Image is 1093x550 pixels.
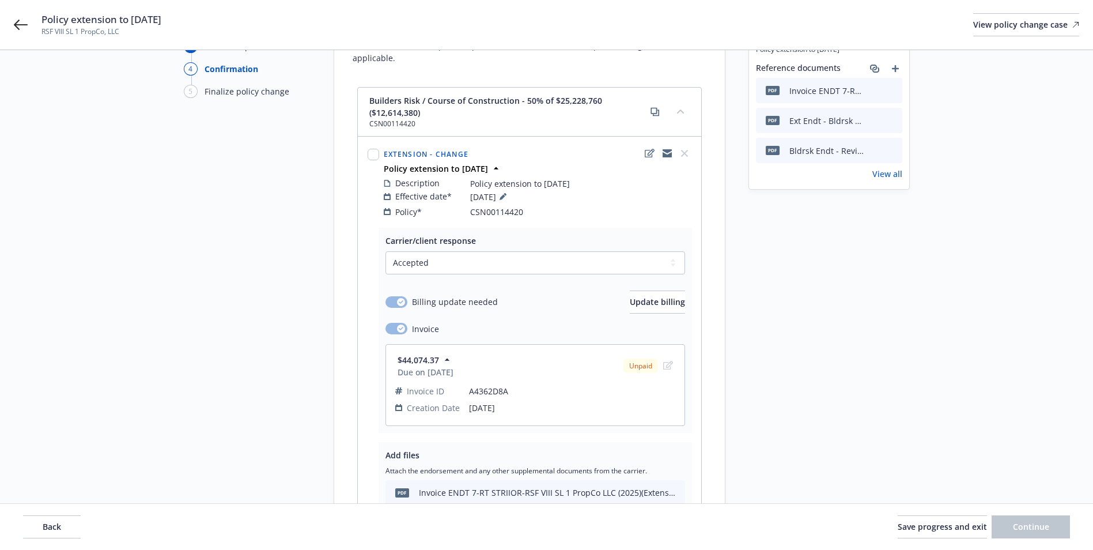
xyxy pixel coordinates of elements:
span: close [678,146,691,160]
div: Unpaid [623,359,658,373]
strong: Policy extension to [DATE] [384,163,488,174]
button: preview file [887,85,898,97]
span: pdf [766,146,780,155]
span: Update billing [630,296,685,307]
button: Continue [992,515,1070,538]
span: Reference documents [756,62,841,76]
a: add [888,62,902,76]
span: RSF VIII SL 1 PropCo, LLC [41,27,161,37]
a: copy [648,105,662,119]
a: associate [868,62,882,76]
span: Select the carrier’s response, upload all documentation, and update billing when applicable. [353,40,706,64]
span: PDF [395,488,409,497]
button: $44,074.37 [398,354,453,366]
button: download file [869,85,878,97]
span: Add files [385,450,419,461]
span: PDF [766,86,780,95]
div: Due on [DATE] [398,366,453,378]
span: CSN00114420 [470,206,523,218]
span: Billing update needed [412,296,498,308]
span: pdf [766,116,780,125]
div: Finalize policy change [205,85,289,97]
span: Save progress and exit [898,521,987,532]
span: Invoice [412,323,439,335]
a: edit [643,146,657,160]
span: Extension - Change [384,149,469,159]
button: preview file [887,115,898,127]
span: Description [395,177,440,189]
span: Policy* [395,206,422,218]
button: preview file [887,145,898,157]
button: download file [869,115,878,127]
div: Invoice ENDT 7-RT STRIIOR-RSF VIII SL 1 PropCo LLC (2025)(Extension).PDF [419,487,676,499]
span: Builders Risk / Course of Construction - 50% of $25,228,760 ($12,614,380) [369,95,648,119]
span: $44,074.37 [398,354,439,366]
span: Policy extension to [DATE] [41,13,161,27]
span: CSN00114420 [369,119,648,129]
span: Policy extension to [DATE] [470,178,570,190]
div: Bldrsk Endt - Revised Limits - RT STRIIOR-RSF VIII SL 1 PropCo LLC.pdf [789,145,864,157]
div: Confirmation [205,63,258,75]
span: [DATE] [469,402,675,414]
button: collapse content [671,102,690,120]
span: Back [43,521,61,532]
span: Continue [1013,521,1049,532]
span: edit [661,359,675,372]
div: Invoice ENDT 7-RT STRIIOR-RSF VIII SL 1 PropCo LLC (2025)(Extension).PDF [789,85,864,97]
div: View policy change case [973,14,1079,36]
span: Effective date* [395,190,452,202]
span: Attach the endorsement and any other supplemental documents from the carrier. [385,466,685,476]
div: Builders Risk / Course of Construction - 50% of $25,228,760 ($12,614,380)CSN00114420copycollapse ... [358,88,701,137]
button: Save progress and exit [898,515,987,538]
span: A4362D8A [469,385,675,397]
button: Update billing [630,291,685,314]
div: 5 [184,85,198,98]
span: Creation Date [407,402,460,414]
a: View all [872,168,902,180]
span: Carrier/client response [385,235,476,246]
span: Invoice ID [407,385,444,397]
a: copyLogging [660,146,674,160]
span: [DATE] [470,190,510,204]
button: Back [23,515,81,538]
div: 4 [184,62,198,76]
div: Ext Endt - Bldrsk Policy #CSN00114420 - RT STRIIOR-RSF VIII SL 1 PropCo LLC.pdf [789,115,864,127]
a: View policy change case [973,13,1079,36]
button: download file [869,145,878,157]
